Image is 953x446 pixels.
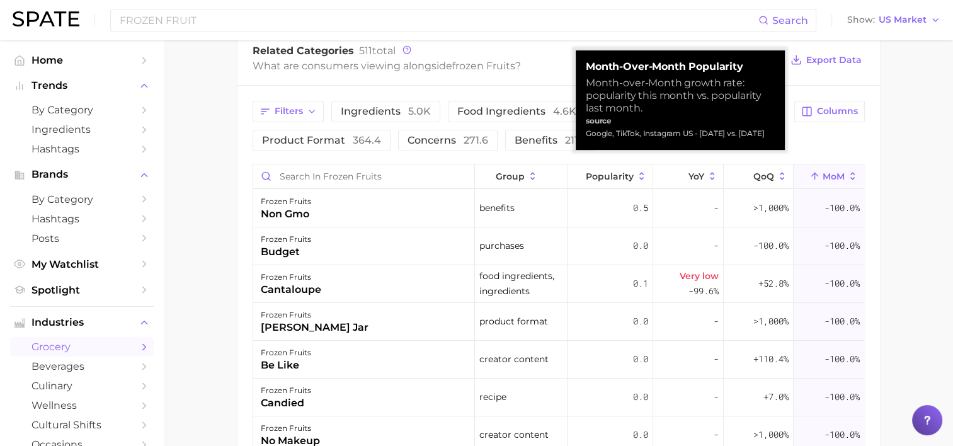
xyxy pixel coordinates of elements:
[479,314,548,329] span: product format
[31,341,132,353] span: grocery
[496,171,525,181] span: group
[825,276,860,291] span: -100.0%
[262,135,381,146] span: product format
[633,427,648,442] span: 0.0
[10,190,154,209] a: by Category
[794,164,864,189] button: MoM
[688,283,719,299] span: -99.6%
[653,164,723,189] button: YoY
[568,164,653,189] button: Popularity
[586,171,634,181] span: Popularity
[753,171,774,181] span: QoQ
[261,270,321,285] div: frozen fruits
[633,389,648,404] span: 0.0
[633,314,648,329] span: 0.0
[10,357,154,376] a: beverages
[10,50,154,70] a: Home
[565,134,587,146] span: 211.8
[261,282,321,297] div: cantaloupe
[714,314,719,329] span: -
[261,244,311,260] div: budget
[253,164,474,188] input: Search in frozen fruits
[10,415,154,435] a: cultural shifts
[31,193,132,205] span: by Category
[10,376,154,396] a: culinary
[753,428,789,440] span: >1,000%
[475,164,568,189] button: group
[553,105,576,117] span: 4.6k
[825,200,860,215] span: -100.0%
[359,45,396,57] span: total
[714,389,719,404] span: -
[714,200,719,215] span: -
[261,383,311,398] div: frozen fruits
[261,307,368,323] div: frozen fruits
[31,419,132,431] span: cultural shifts
[253,227,864,265] button: frozen fruitsbudgetpurchases0.0--100.0%-100.0%
[359,45,372,57] span: 511
[479,200,515,215] span: benefits
[353,134,381,146] span: 364.4
[479,389,506,404] span: recipe
[31,232,132,244] span: Posts
[31,143,132,155] span: Hashtags
[10,100,154,120] a: by Category
[817,106,858,117] span: Columns
[479,238,524,253] span: purchases
[825,389,860,404] span: -100.0%
[825,427,860,442] span: -100.0%
[479,352,549,367] span: creator content
[825,238,860,253] span: -100.0%
[806,55,862,66] span: Export Data
[787,51,864,69] button: Export Data
[408,105,431,117] span: 5.0k
[633,352,648,367] span: 0.0
[253,379,864,416] button: frozen fruitscandiedrecipe0.0-+7.0%-100.0%
[31,213,132,225] span: Hashtags
[253,341,864,379] button: frozen fruitsbe likecreator content0.0-+110.4%-100.0%
[714,427,719,442] span: -
[10,209,154,229] a: Hashtags
[753,352,789,367] span: +110.4%
[680,268,719,283] span: Very low
[10,165,154,184] button: Brands
[515,135,587,146] span: benefits
[10,139,154,159] a: Hashtags
[457,106,576,117] span: food ingredients
[261,396,311,411] div: candied
[253,101,324,122] button: Filters
[714,238,719,253] span: -
[275,106,303,117] span: Filters
[341,106,431,117] span: ingredients
[10,120,154,139] a: Ingredients
[479,427,549,442] span: creator content
[261,421,320,436] div: frozen fruits
[10,229,154,248] a: Posts
[253,45,354,57] span: Related Categories
[10,76,154,95] button: Trends
[586,77,775,115] div: Month-over-Month growth rate: popularity this month vs. popularity last month.
[31,258,132,270] span: My Watchlist
[10,313,154,332] button: Industries
[633,238,648,253] span: 0.0
[586,116,612,125] strong: source
[261,320,368,335] div: [PERSON_NAME] jar
[408,135,488,146] span: concerns
[31,104,132,116] span: by Category
[253,190,864,227] button: frozen fruitsnon gmobenefits0.5->1,000%-100.0%
[844,12,944,28] button: ShowUS Market
[10,396,154,415] a: wellness
[763,389,789,404] span: +7.0%
[452,60,515,72] span: frozen fruits
[633,200,648,215] span: 0.5
[261,358,311,373] div: be like
[253,265,864,303] button: frozen fruitscantaloupefood ingredients, ingredients0.1Very low-99.6%+52.8%-100.0%
[31,54,132,66] span: Home
[753,315,789,327] span: >1,000%
[31,169,132,180] span: Brands
[758,276,789,291] span: +52.8%
[31,284,132,296] span: Spotlight
[31,123,132,135] span: Ingredients
[253,303,864,341] button: frozen fruits[PERSON_NAME] jarproduct format0.0->1,000%-100.0%
[688,171,704,181] span: YoY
